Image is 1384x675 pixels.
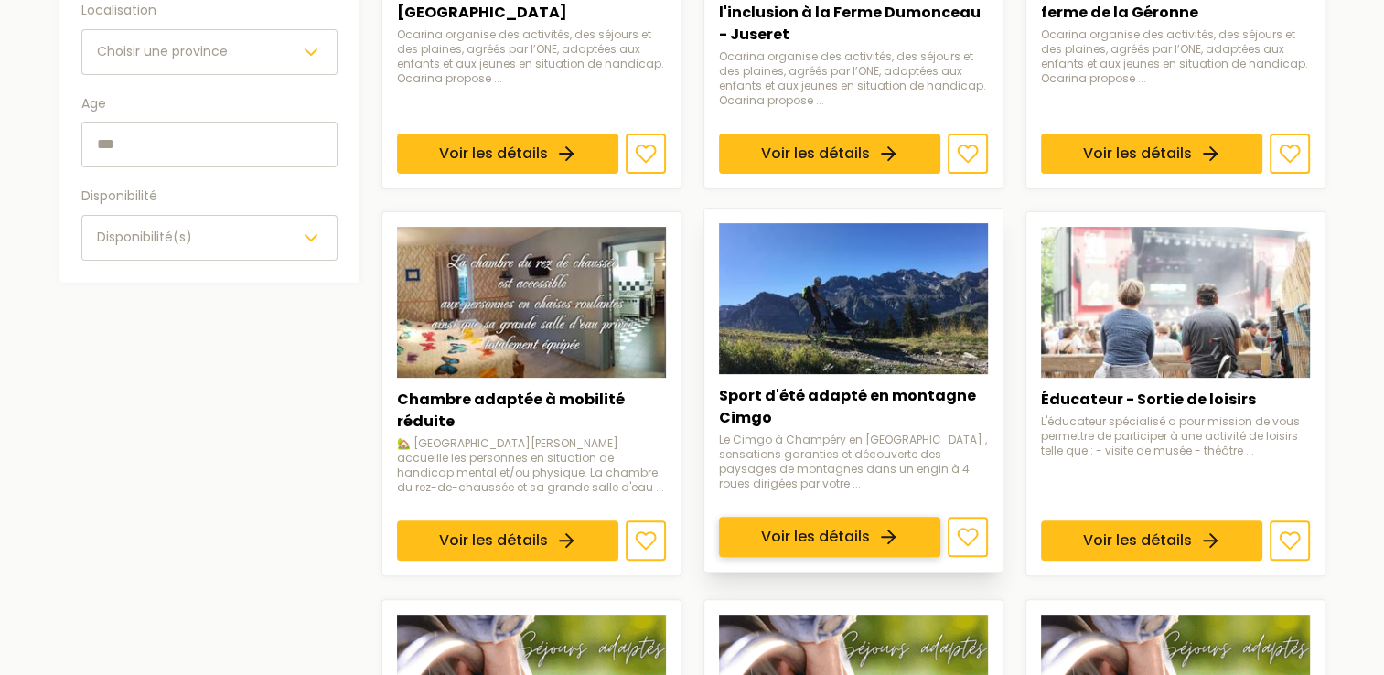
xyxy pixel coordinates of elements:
[719,518,940,558] a: Voir les détails
[626,521,666,562] button: Ajouter aux favoris
[948,134,988,174] button: Ajouter aux favoris
[397,521,618,562] a: Voir les détails
[1041,521,1262,562] a: Voir les détails
[97,42,228,60] span: Choisir une province
[81,93,338,115] label: Age
[626,134,666,174] button: Ajouter aux favoris
[397,134,618,174] a: Voir les détails
[948,518,988,558] button: Ajouter aux favoris
[1041,134,1262,174] a: Voir les détails
[81,215,338,261] button: Disponibilité(s)
[81,29,338,75] button: Choisir une province
[97,228,192,246] span: Disponibilité(s)
[1270,521,1310,562] button: Ajouter aux favoris
[719,134,940,174] a: Voir les détails
[1270,134,1310,174] button: Ajouter aux favoris
[81,186,338,208] label: Disponibilité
